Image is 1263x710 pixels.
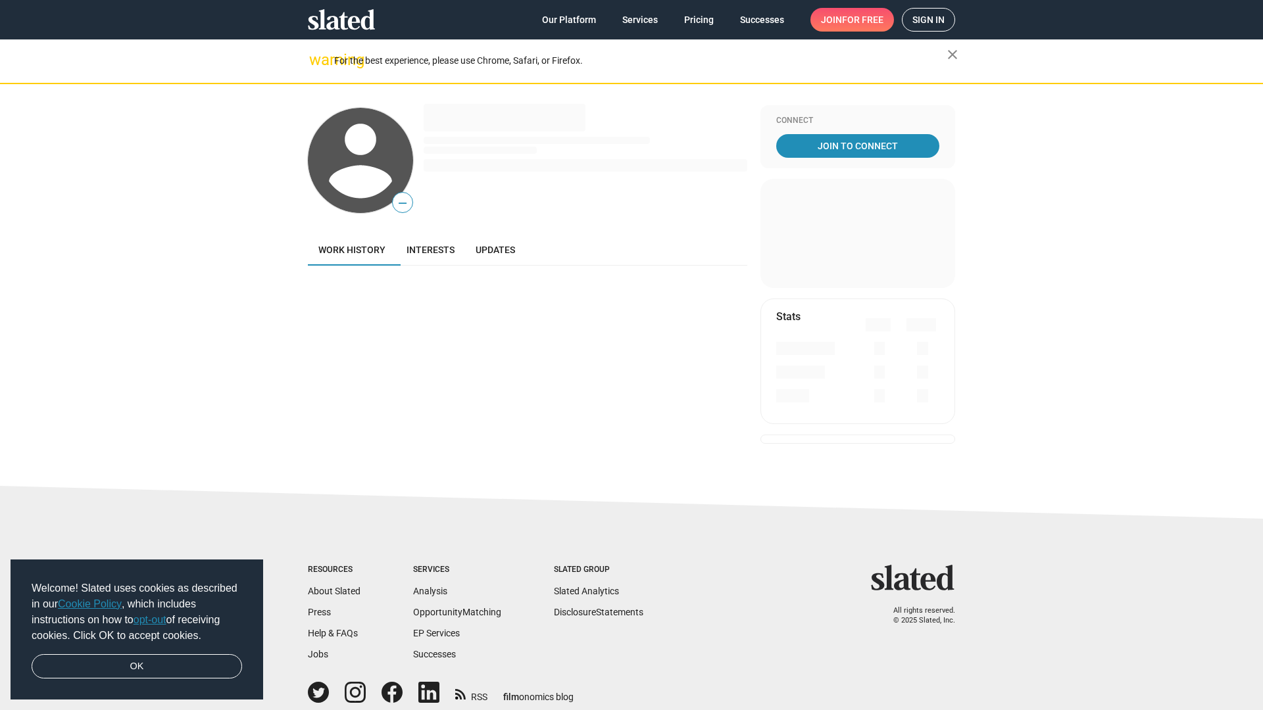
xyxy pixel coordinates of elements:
[407,245,455,255] span: Interests
[503,680,574,703] a: filmonomics blog
[11,559,263,700] div: cookieconsent
[308,586,360,596] a: About Slated
[779,134,937,158] span: Join To Connect
[308,565,360,575] div: Resources
[684,8,714,32] span: Pricing
[674,8,724,32] a: Pricing
[413,586,447,596] a: Analysis
[318,245,385,255] span: Work history
[532,8,607,32] a: Our Platform
[455,683,487,703] a: RSS
[465,234,526,266] a: Updates
[902,8,955,32] a: Sign in
[776,134,939,158] a: Join To Connect
[134,614,166,625] a: opt-out
[842,8,883,32] span: for free
[413,565,501,575] div: Services
[413,649,456,659] a: Successes
[413,628,460,638] a: EP Services
[308,607,331,617] a: Press
[413,607,501,617] a: OpportunityMatching
[912,9,945,31] span: Sign in
[554,607,643,617] a: DisclosureStatements
[309,52,325,68] mat-icon: warning
[810,8,894,32] a: Joinfor free
[554,565,643,575] div: Slated Group
[879,606,955,625] p: All rights reserved. © 2025 Slated, Inc.
[554,586,619,596] a: Slated Analytics
[776,310,801,323] mat-card-title: Stats
[503,692,519,702] span: film
[776,116,939,126] div: Connect
[308,234,396,266] a: Work history
[945,47,960,62] mat-icon: close
[612,8,668,32] a: Services
[542,8,596,32] span: Our Platform
[740,8,784,32] span: Successes
[32,654,242,679] a: dismiss cookie message
[308,649,328,659] a: Jobs
[334,52,947,70] div: For the best experience, please use Chrome, Safari, or Firefox.
[476,245,515,255] span: Updates
[393,195,412,212] span: —
[58,598,122,609] a: Cookie Policy
[821,8,883,32] span: Join
[730,8,795,32] a: Successes
[396,234,465,266] a: Interests
[308,628,358,638] a: Help & FAQs
[622,8,658,32] span: Services
[32,580,242,644] span: Welcome! Slated uses cookies as described in our , which includes instructions on how to of recei...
